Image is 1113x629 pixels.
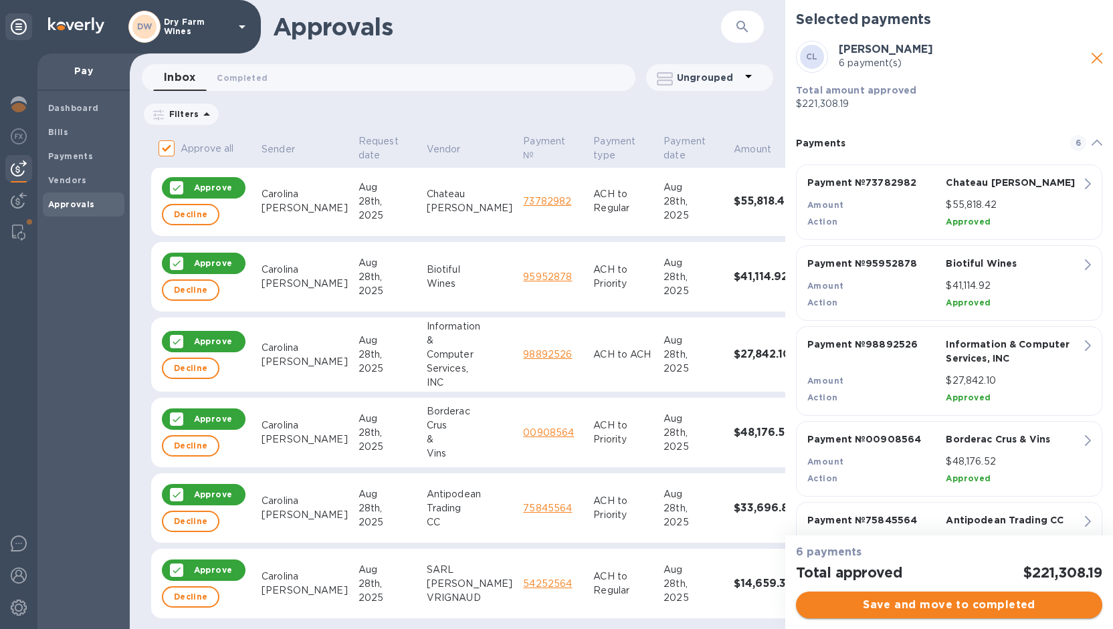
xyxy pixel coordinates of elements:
b: Action [807,297,837,307]
div: 2025 [664,515,723,529]
p: ACH to Regular [593,187,653,215]
span: Request date [359,134,416,162]
div: Trading [427,501,513,515]
p: Sender [262,142,295,156]
div: SARL [427,563,513,577]
p: Filters [164,108,199,120]
b: Payments [48,151,93,161]
div: Carolina [262,187,348,201]
div: 2025 [359,284,416,298]
span: Payment date [664,134,723,162]
div: Carolina [262,263,348,277]
h3: 6 payments [796,546,1102,559]
div: 28th, [664,501,723,515]
p: Payment № [523,134,565,162]
span: Sender [262,142,312,156]
div: Carolina [262,341,348,355]
b: DW [137,21,153,31]
div: 2025 [664,284,723,298]
p: Amount [734,142,771,156]
span: 6 [1070,135,1086,151]
span: Decline [174,360,207,376]
div: Aug [359,487,416,501]
b: CL [806,51,818,61]
h3: $41,114.92 [734,271,795,283]
b: Action [807,392,837,402]
b: Approved [946,473,991,483]
b: Vendors [48,175,87,185]
div: Aug [359,412,416,426]
b: Payment № 98892526 [807,339,918,350]
b: Total amount approved [796,85,916,96]
div: VRIGNAUD [427,591,513,605]
div: [PERSON_NAME] [427,577,513,591]
div: 28th, [664,577,723,591]
p: $55,818.42 [946,198,1079,212]
b: Amount [807,281,843,291]
a: 73782982 [523,196,571,207]
span: Decline [174,207,207,223]
h3: $27,842.10 [734,348,795,361]
div: 28th, [359,348,416,362]
div: 28th, [359,501,416,515]
div: [PERSON_NAME] [262,201,348,215]
b: Payment № 95952878 [807,258,917,269]
b: Approve [194,565,233,575]
div: 2025 [664,440,723,454]
span: Payment type [593,134,653,162]
a: 95952878 [523,271,572,282]
b: Amount [807,457,843,467]
h1: Approvals [273,13,666,41]
b: Chateau [PERSON_NAME] [946,177,1075,188]
p: $48,176.52 [946,455,1079,469]
div: Payment №75845564Antipodean Trading CC$33,696.87 [807,513,1091,566]
b: Amount [807,376,843,386]
b: Payment № 73782982 [807,177,916,188]
div: Antipodean [427,487,513,501]
div: 28th, [664,348,723,362]
div: Payments6 [796,122,1102,164]
div: 28th, [664,426,723,440]
div: [PERSON_NAME] [262,277,348,291]
p: $41,114.92 [946,279,1079,293]
b: Bills [48,127,68,137]
b: Information & Computer Services, INC [946,339,1070,364]
p: $221,308.19 [796,97,1102,111]
div: Aug [359,180,416,195]
h2: $221,308.19 [1023,564,1102,581]
div: 2025 [359,591,416,605]
div: Carolina [262,418,348,432]
h3: $55,818.42 [734,195,795,208]
h3: $33,696.87 [734,502,795,515]
div: Aug [664,256,723,270]
p: $27,842.10 [946,374,1079,388]
div: [PERSON_NAME] [262,584,348,598]
div: 2025 [359,515,416,529]
button: Save and move to completed [796,592,1102,618]
p: ACH to Regular [593,570,653,598]
div: 2025 [359,362,416,376]
button: Decline [162,204,219,225]
div: [PERSON_NAME] [427,201,513,215]
b: [PERSON_NAME] [839,43,933,55]
span: Decline [174,282,207,298]
div: 28th, [359,195,416,209]
span: Decline [174,438,207,454]
b: Action [807,473,837,483]
p: Vendor [427,142,461,156]
div: Payment №00908564Borderac Crus & VinsAmount$48,176.52ActionApproved [807,432,1091,485]
span: Save and move to completed [807,597,1092,613]
b: Amount [807,200,843,210]
button: Decline [162,358,219,379]
b: Approve [194,258,233,268]
img: Foreign exchange [11,128,27,144]
button: Decline [162,435,219,457]
div: 2025 [664,362,723,376]
p: Payment date [664,134,706,162]
div: Carolina [262,494,348,508]
p: Approve all [181,142,233,156]
button: Decline [162,511,219,532]
b: Approve [194,182,233,193]
img: Logo [48,17,104,33]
